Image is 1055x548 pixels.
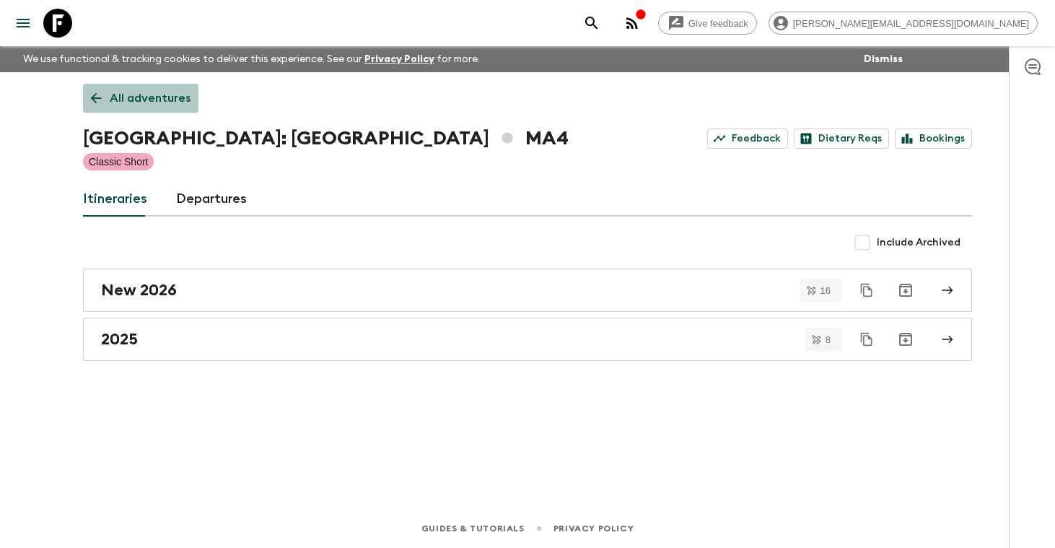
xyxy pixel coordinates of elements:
span: 16 [812,286,839,295]
a: New 2026 [83,269,972,312]
span: Give feedback [680,18,756,29]
h2: 2025 [101,330,138,349]
a: Privacy Policy [553,521,634,536]
button: search adventures [577,9,606,38]
h1: [GEOGRAPHIC_DATA]: [GEOGRAPHIC_DATA] MA4 [83,124,569,153]
button: Duplicate [854,277,880,303]
span: Include Archived [877,235,960,250]
a: Itineraries [83,182,147,217]
p: Classic Short [89,155,148,169]
h2: New 2026 [101,281,177,300]
button: Archive [891,325,920,354]
a: Bookings [895,129,972,149]
a: Give feedback [658,12,757,35]
a: All adventures [83,84,198,113]
a: Privacy Policy [364,54,434,64]
div: [PERSON_NAME][EMAIL_ADDRESS][DOMAIN_NAME] [769,12,1038,35]
a: 2025 [83,318,972,361]
a: Departures [176,182,247,217]
button: Dismiss [860,49,906,69]
span: 8 [817,335,839,344]
button: menu [9,9,38,38]
button: Archive [891,276,920,305]
button: Duplicate [854,326,880,352]
a: Guides & Tutorials [421,521,525,536]
span: [PERSON_NAME][EMAIL_ADDRESS][DOMAIN_NAME] [785,18,1037,29]
p: We use functional & tracking cookies to deliver this experience. See our for more. [17,46,486,72]
p: All adventures [110,90,191,107]
a: Dietary Reqs [794,129,889,149]
a: Feedback [707,129,788,149]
